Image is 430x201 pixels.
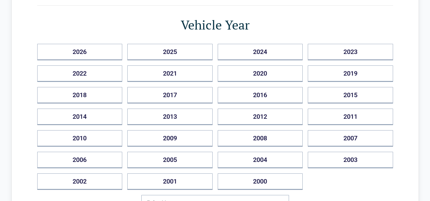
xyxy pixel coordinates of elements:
[127,130,213,147] button: 2009
[37,130,123,147] button: 2010
[308,44,393,60] button: 2023
[37,44,123,60] button: 2026
[218,87,303,104] button: 2016
[218,173,303,190] button: 2000
[127,173,213,190] button: 2001
[308,152,393,168] button: 2003
[127,152,213,168] button: 2005
[308,109,393,125] button: 2011
[127,65,213,82] button: 2021
[37,65,123,82] button: 2022
[37,173,123,190] button: 2002
[37,16,393,34] h1: Vehicle Year
[218,109,303,125] button: 2012
[218,130,303,147] button: 2008
[308,87,393,104] button: 2015
[37,87,123,104] button: 2018
[37,109,123,125] button: 2014
[218,44,303,60] button: 2024
[218,65,303,82] button: 2020
[308,130,393,147] button: 2007
[127,87,213,104] button: 2017
[127,109,213,125] button: 2013
[127,44,213,60] button: 2025
[218,152,303,168] button: 2004
[308,65,393,82] button: 2019
[37,152,123,168] button: 2006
